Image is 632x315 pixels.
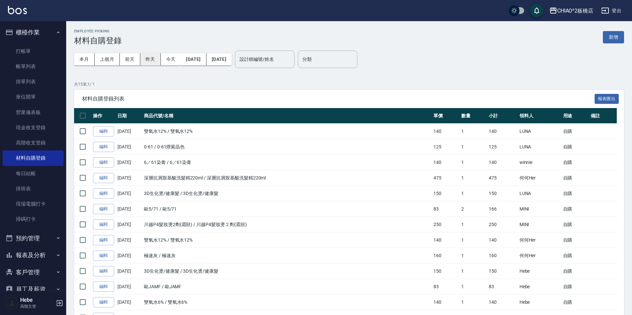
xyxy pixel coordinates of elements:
td: [DATE] [116,295,142,310]
td: 140 [487,232,518,248]
button: 昨天 [140,53,161,65]
td: 125 [487,139,518,155]
td: 1 [460,295,487,310]
span: 材料自購登錄列表 [82,96,595,102]
td: 1 [460,279,487,295]
th: 領料人 [518,108,562,124]
a: 營業儀表板 [3,105,64,120]
td: 自購 [562,217,589,232]
td: 雙氧水6% / 雙氧水6% [142,295,432,310]
p: 高階主管 [20,303,54,309]
td: 1 [460,139,487,155]
td: 250 [432,217,460,232]
td: Hebe [518,263,562,279]
h5: Hebe [20,297,54,303]
td: 0-61 / 0-61煙紫晶色 [142,139,432,155]
td: LUNA [518,124,562,139]
td: 1 [460,186,487,201]
td: 自購 [562,263,589,279]
td: 83 [432,201,460,217]
td: 自購 [562,279,589,295]
td: 83 [487,279,518,295]
a: 材料自購登錄 [3,150,64,166]
td: [DATE] [116,139,142,155]
td: 雙氧水12% / 雙氧水12% [142,124,432,139]
td: 1 [460,248,487,263]
td: [DATE] [116,201,142,217]
td: 自購 [562,201,589,217]
h2: Employee Picking [74,29,122,33]
td: 150 [487,186,518,201]
td: 475 [487,170,518,186]
td: 1 [460,232,487,248]
button: 今天 [161,53,181,65]
td: 140 [487,155,518,170]
td: [DATE] [116,263,142,279]
td: 何何Her [518,170,562,186]
a: 編輯 [93,266,114,276]
a: 編輯 [93,282,114,292]
p: 共 15 筆, 1 / 1 [74,81,624,87]
td: winnie [518,155,562,170]
td: MINI [518,217,562,232]
button: 上個月 [95,53,120,65]
a: 掃碼打卡 [3,212,64,227]
td: 深層抗屑胺基酸洗髮精220ml / 深層抗屑胺基酸洗髮精220ml [142,170,432,186]
a: 掛單列表 [3,74,64,89]
td: 何何Her [518,232,562,248]
a: 編輯 [93,219,114,230]
a: 現場電腦打卡 [3,196,64,212]
h3: 材料自購登錄 [74,36,122,45]
td: 160 [432,248,460,263]
td: 3D生化燙/健康髮 / 3D生化燙/健康髮 [142,186,432,201]
button: save [530,4,543,17]
td: 475 [432,170,460,186]
button: 員工及薪資 [3,281,64,298]
td: 自購 [562,232,589,248]
td: 極速灰 / 極速灰 [142,248,432,263]
td: 歐JAMF / 歐JAMF [142,279,432,295]
th: 商品代號/名稱 [142,108,432,124]
td: 140 [487,124,518,139]
button: 櫃檯作業 [3,24,64,41]
a: 新增 [603,34,624,40]
td: 自購 [562,248,589,263]
td: [DATE] [116,232,142,248]
td: 140 [432,124,460,139]
th: 用途 [562,108,589,124]
td: Hebe [518,279,562,295]
td: 自購 [562,139,589,155]
td: 250 [487,217,518,232]
td: 140 [432,155,460,170]
td: 1 [460,124,487,139]
button: 本月 [74,53,95,65]
a: 編輯 [93,188,114,199]
td: 125 [432,139,460,155]
a: 現金收支登錄 [3,120,64,135]
td: 150 [487,263,518,279]
a: 編輯 [93,142,114,152]
td: [DATE] [116,248,142,263]
a: 編輯 [93,126,114,137]
td: 83 [432,279,460,295]
button: [DATE] [206,53,232,65]
a: 排班表 [3,181,64,196]
a: 編輯 [93,204,114,214]
td: 1 [460,155,487,170]
td: 1 [460,217,487,232]
td: [DATE] [116,155,142,170]
td: LUNA [518,139,562,155]
button: 報表及分析 [3,247,64,264]
a: 打帳單 [3,44,64,59]
a: 編輯 [93,297,114,307]
td: 自購 [562,170,589,186]
td: 何何Her [518,248,562,263]
td: 150 [432,186,460,201]
td: 自購 [562,295,589,310]
a: 編輯 [93,173,114,183]
td: 140 [487,295,518,310]
button: [DATE] [181,53,206,65]
button: 新增 [603,31,624,43]
a: 編輯 [93,235,114,245]
th: 數量 [460,108,487,124]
